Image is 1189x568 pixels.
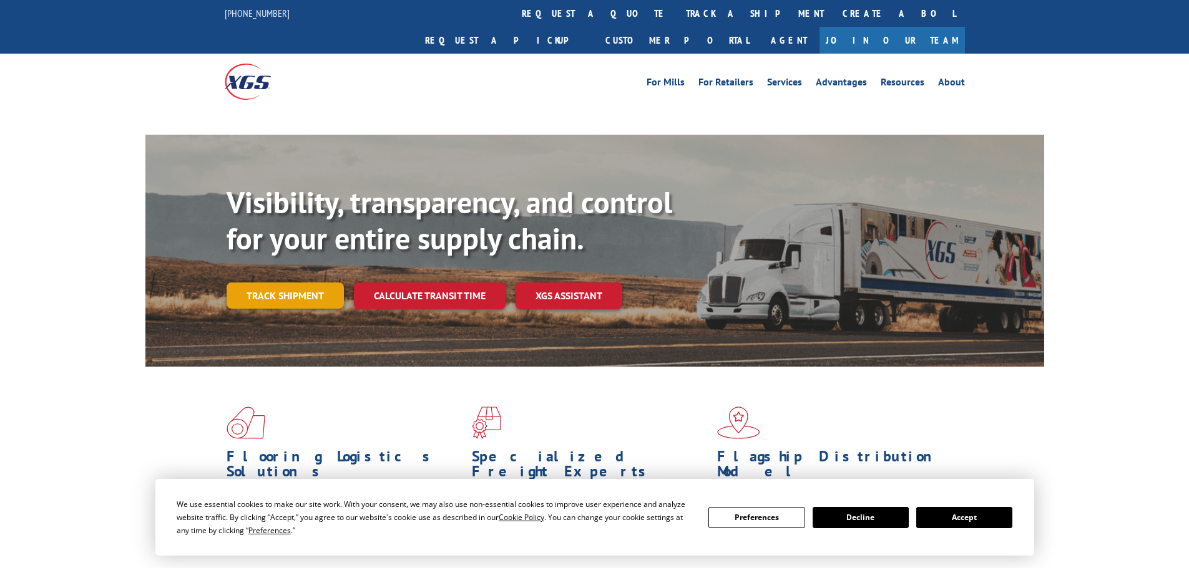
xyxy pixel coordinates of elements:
[227,407,265,439] img: xgs-icon-total-supply-chain-intelligence-red
[416,27,596,54] a: Request a pickup
[938,77,965,91] a: About
[516,282,622,309] a: XGS ASSISTANT
[767,77,802,91] a: Services
[758,27,820,54] a: Agent
[820,27,965,54] a: Join Our Team
[248,525,291,536] span: Preferences
[596,27,758,54] a: Customer Portal
[499,512,544,522] span: Cookie Policy
[813,507,909,528] button: Decline
[717,407,760,439] img: xgs-icon-flagship-distribution-model-red
[227,282,344,309] a: Track shipment
[472,449,708,485] h1: Specialized Freight Experts
[225,7,290,19] a: [PHONE_NUMBER]
[647,77,685,91] a: For Mills
[708,507,805,528] button: Preferences
[916,507,1012,528] button: Accept
[698,77,753,91] a: For Retailers
[881,77,924,91] a: Resources
[816,77,867,91] a: Advantages
[227,449,462,485] h1: Flooring Logistics Solutions
[177,498,693,537] div: We use essential cookies to make our site work. With your consent, we may also use non-essential ...
[354,282,506,309] a: Calculate transit time
[227,183,672,258] b: Visibility, transparency, and control for your entire supply chain.
[155,479,1034,556] div: Cookie Consent Prompt
[472,407,501,439] img: xgs-icon-focused-on-flooring-red
[717,449,953,485] h1: Flagship Distribution Model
